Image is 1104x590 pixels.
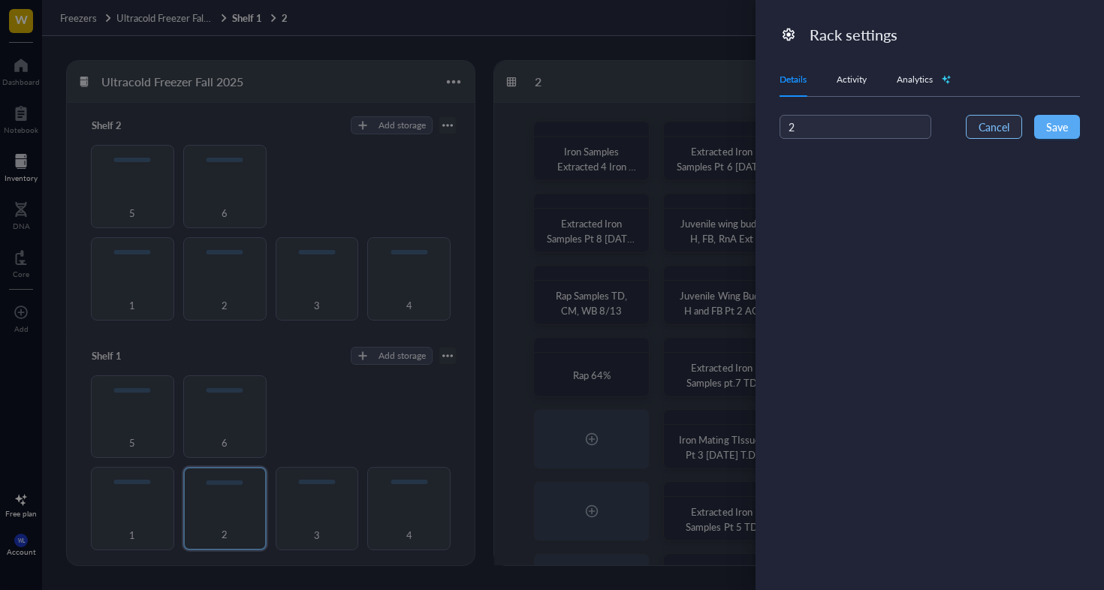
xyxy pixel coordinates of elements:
[810,24,1086,45] div: Rack settings
[979,119,1009,135] span: Cancel
[966,115,1022,139] button: Cancel
[780,72,807,87] div: Details
[837,72,867,87] div: Activity
[1046,119,1068,135] span: Save
[897,72,952,87] div: Analytics
[1034,115,1080,139] button: Save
